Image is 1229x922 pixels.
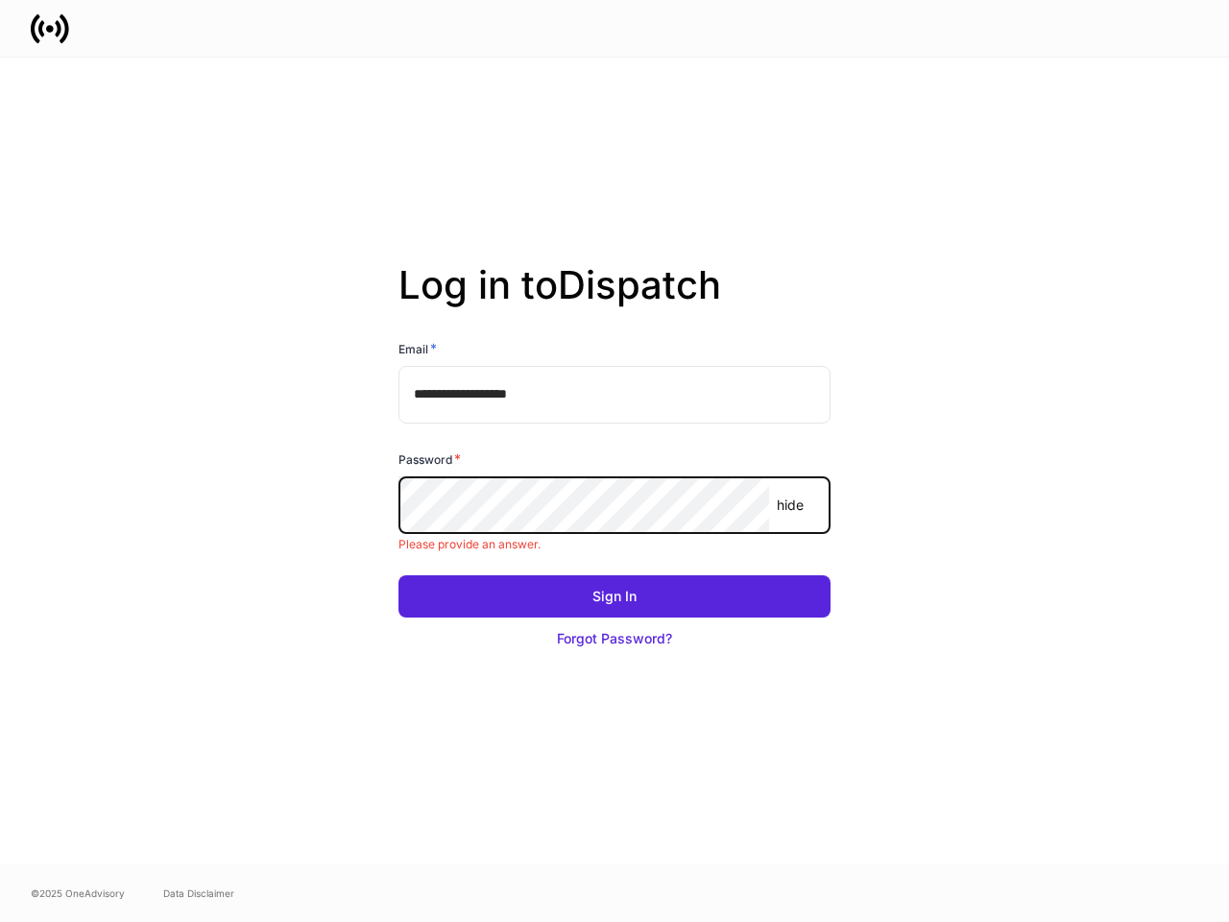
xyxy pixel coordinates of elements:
span: © 2025 OneAdvisory [31,886,125,901]
button: Forgot Password? [398,618,831,660]
p: hide [777,496,804,515]
a: Data Disclaimer [163,886,234,901]
div: Sign In [592,587,637,606]
p: Please provide an answer. [398,537,831,552]
h6: Email [398,339,437,358]
button: Sign In [398,575,831,618]
div: Forgot Password? [557,629,672,648]
h2: Log in to Dispatch [398,262,831,339]
h6: Password [398,449,461,469]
